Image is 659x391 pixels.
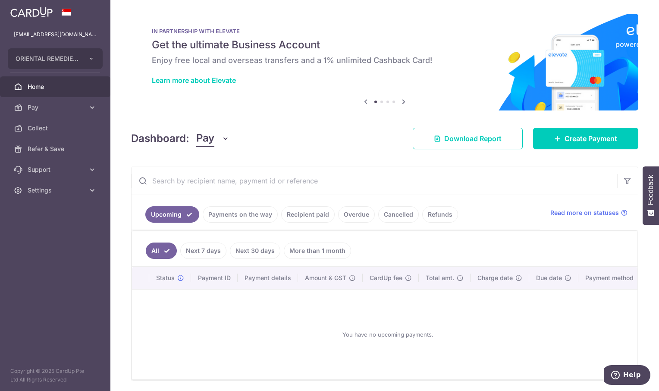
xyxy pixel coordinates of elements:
[533,128,638,149] a: Create Payment
[28,124,85,132] span: Collect
[238,267,298,289] th: Payment details
[8,48,103,69] button: ORIENTAL REMEDIES EAST COAST PRIVATE LIMITED
[536,274,562,282] span: Due date
[378,206,419,223] a: Cancelled
[647,175,655,205] span: Feedback
[142,296,634,372] div: You have no upcoming payments.
[230,243,280,259] a: Next 30 days
[28,145,85,153] span: Refer & Save
[196,130,229,147] button: Pay
[565,133,617,144] span: Create Payment
[132,167,617,195] input: Search by recipient name, payment id or reference
[28,165,85,174] span: Support
[413,128,523,149] a: Download Report
[28,186,85,195] span: Settings
[604,365,650,387] iframe: Opens a widget where you can find more information
[28,82,85,91] span: Home
[422,206,458,223] a: Refunds
[152,28,618,35] p: IN PARTNERSHIP WITH ELEVATE
[281,206,335,223] a: Recipient paid
[131,131,189,146] h4: Dashboard:
[444,133,502,144] span: Download Report
[152,38,618,52] h5: Get the ultimate Business Account
[196,130,214,147] span: Pay
[180,243,226,259] a: Next 7 days
[146,243,177,259] a: All
[10,7,53,17] img: CardUp
[156,274,175,282] span: Status
[131,14,638,110] img: Renovation banner
[203,206,278,223] a: Payments on the way
[550,208,628,217] a: Read more on statuses
[426,274,454,282] span: Total amt.
[578,267,644,289] th: Payment method
[284,243,351,259] a: More than 1 month
[550,208,619,217] span: Read more on statuses
[16,54,79,63] span: ORIENTAL REMEDIES EAST COAST PRIVATE LIMITED
[338,206,375,223] a: Overdue
[14,30,97,39] p: [EMAIL_ADDRESS][DOMAIN_NAME]
[370,274,402,282] span: CardUp fee
[305,274,346,282] span: Amount & GST
[145,206,199,223] a: Upcoming
[152,76,236,85] a: Learn more about Elevate
[477,274,513,282] span: Charge date
[28,103,85,112] span: Pay
[152,55,618,66] h6: Enjoy free local and overseas transfers and a 1% unlimited Cashback Card!
[643,166,659,225] button: Feedback - Show survey
[191,267,238,289] th: Payment ID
